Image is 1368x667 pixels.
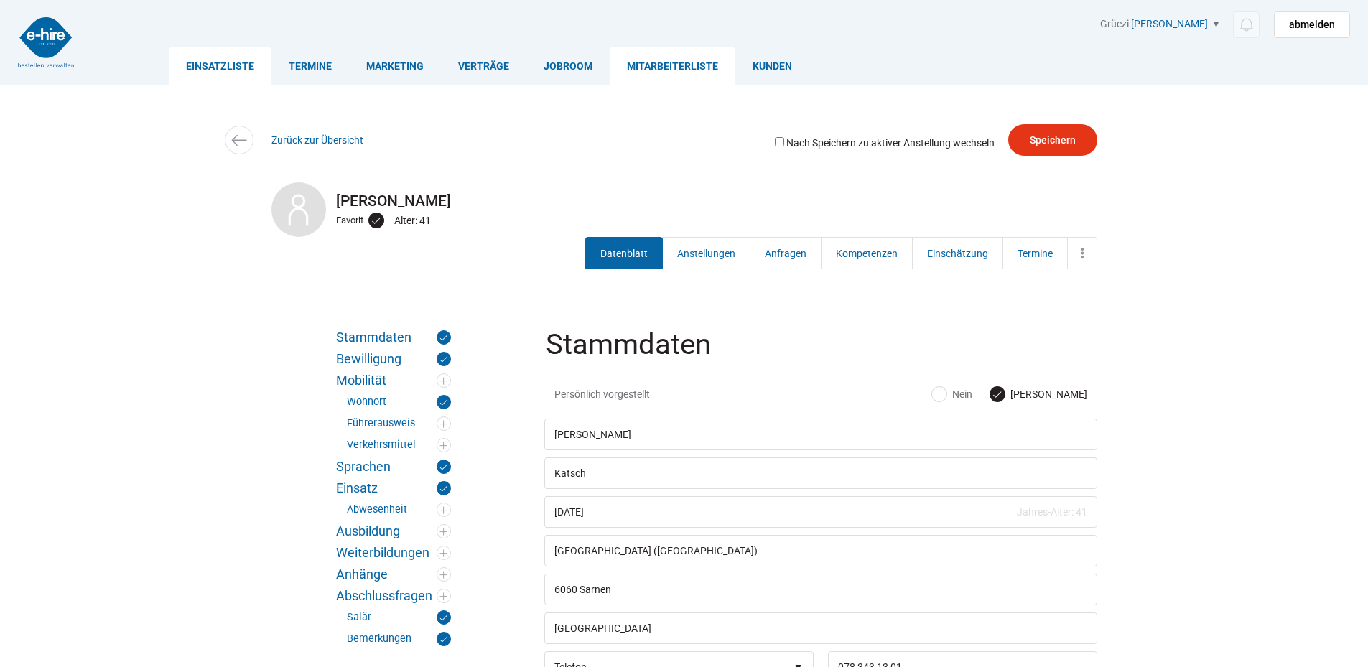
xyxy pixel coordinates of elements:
a: Anstellungen [662,237,750,269]
a: Verträge [441,47,526,85]
a: Datenblatt [585,237,663,269]
label: Nach Speichern zu aktiver Anstellung wechseln [772,135,995,149]
a: Abwesenheit [347,503,451,517]
h2: [PERSON_NAME] [271,192,1097,210]
a: Termine [271,47,349,85]
a: Bewilligung [336,352,451,366]
a: Einsatz [336,481,451,495]
a: Einsatzliste [169,47,271,85]
a: Wohnort [347,395,451,409]
a: Marketing [349,47,441,85]
a: Stammdaten [336,330,451,345]
legend: Stammdaten [544,330,1100,377]
input: Speichern [1008,124,1097,156]
input: PLZ/Ort [544,574,1097,605]
a: Mobilität [336,373,451,388]
a: Anfragen [750,237,822,269]
label: Nein [932,387,972,401]
input: Nachname [544,457,1097,489]
a: Abschlussfragen [336,589,451,603]
a: Weiterbildungen [336,546,451,560]
a: Zurück zur Übersicht [271,134,363,146]
img: icon-arrow-left.svg [228,130,249,151]
label: [PERSON_NAME] [990,387,1087,401]
a: Ausbildung [336,524,451,538]
a: abmelden [1274,11,1350,38]
a: Führerausweis [347,416,451,431]
input: Geburtsdatum [544,496,1097,528]
a: [PERSON_NAME] [1131,18,1208,29]
a: Sprachen [336,460,451,474]
a: Mitarbeiterliste [610,47,735,85]
input: Strasse / CO. Adresse [544,535,1097,566]
a: Einschätzung [912,237,1003,269]
img: icon-notification.svg [1237,16,1255,34]
a: Verkehrsmittel [347,438,451,452]
a: Salär [347,610,451,625]
a: Kompetenzen [821,237,913,269]
span: Persönlich vorgestellt [554,387,730,401]
img: logo2.png [18,17,74,67]
a: Kunden [735,47,809,85]
a: Anhänge [336,567,451,582]
a: Jobroom [526,47,610,85]
a: Bemerkungen [347,632,451,646]
a: Termine [1002,237,1068,269]
input: Nach Speichern zu aktiver Anstellung wechseln [775,137,784,146]
div: Alter: 41 [394,211,434,230]
input: Vorname [544,419,1097,450]
div: Grüezi [1100,18,1350,38]
input: Land [544,612,1097,644]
